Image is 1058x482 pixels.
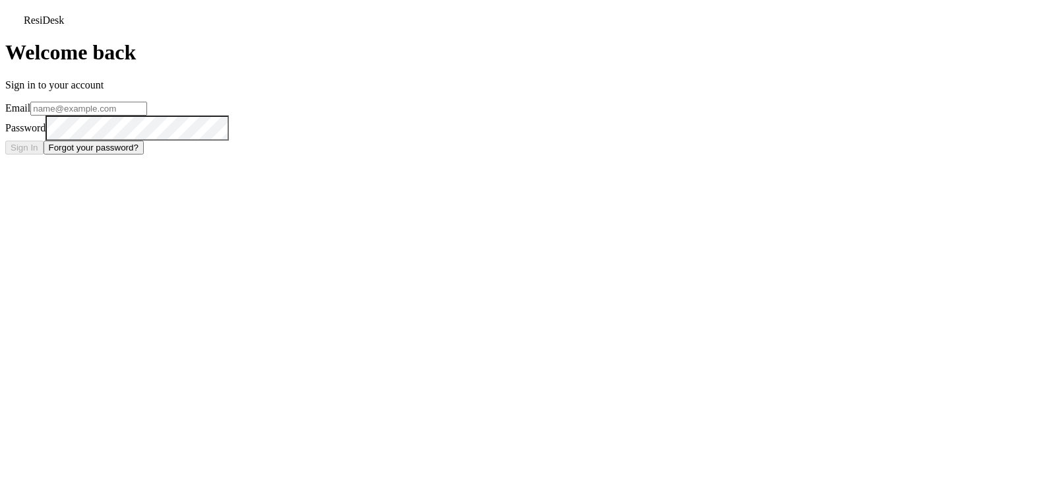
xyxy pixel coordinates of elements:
[24,15,64,26] span: ResiDesk
[5,102,30,114] label: Email
[5,5,24,24] img: ResiDesk Logo
[5,40,1053,65] h1: Welcome back
[5,141,44,155] button: Sign In
[5,122,46,133] label: Password
[44,141,144,155] button: Forgot your password?
[5,79,1053,91] p: Sign in to your account
[30,102,147,116] input: name@example.com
